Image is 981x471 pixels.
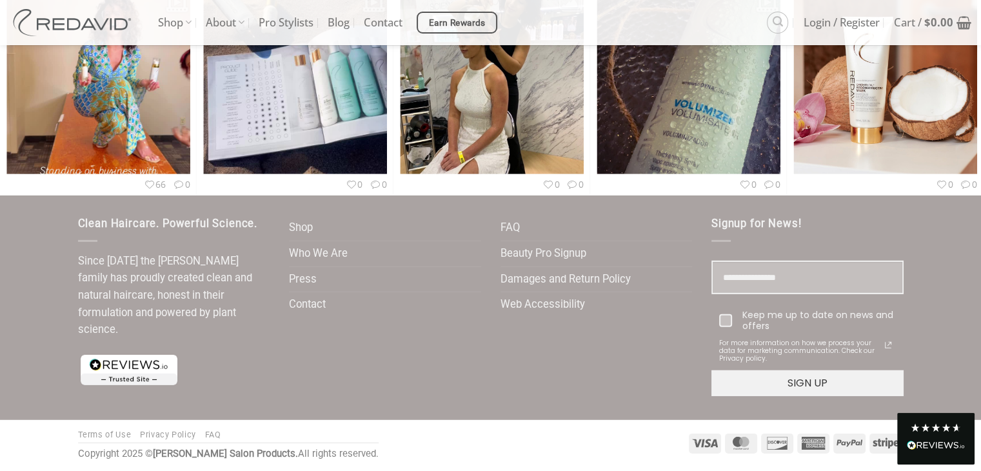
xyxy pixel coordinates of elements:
[880,337,896,353] a: Read our Privacy Policy
[289,292,326,317] a: Contact
[924,15,931,30] span: $
[143,178,166,190] span: 66
[880,337,896,353] svg: link icon
[959,178,977,190] span: 0
[711,370,904,396] button: SIGN UP
[742,310,896,332] div: Keep me up to date on news and offers
[205,430,221,439] a: FAQ
[762,178,780,190] span: 0
[78,446,379,462] div: Copyright 2025 © All rights reserved.
[500,215,520,241] a: FAQ
[711,261,904,295] input: Email field
[738,178,757,190] span: 0
[289,241,348,266] a: Who We Are
[10,9,139,36] img: REDAVID Salon Products | United States
[924,15,953,30] bdi: 0.00
[78,352,180,388] img: reviews-trust-logo-1.png
[172,178,190,190] span: 0
[767,12,788,33] a: Search
[894,6,953,39] span: Cart /
[897,413,975,465] div: Read All Reviews
[153,448,298,459] strong: [PERSON_NAME] Salon Products.
[78,217,257,230] span: Clean Haircare. Powerful Science.
[289,215,313,241] a: Shop
[140,430,196,439] a: Privacy Policy
[935,178,953,190] span: 0
[542,178,560,190] span: 0
[907,438,965,455] div: Read All Reviews
[500,241,586,266] a: Beauty Pro Signup
[804,6,880,39] span: Login / Register
[417,12,497,34] a: Earn Rewards
[369,178,387,190] span: 0
[500,292,585,317] a: Web Accessibility
[566,178,584,190] span: 0
[429,16,486,30] span: Earn Rewards
[907,441,965,450] img: REVIEWS.io
[500,267,631,292] a: Damages and Return Policy
[289,267,317,292] a: Press
[719,339,880,363] span: For more information on how we process your data for marketing communication. Check our Privacy p...
[711,217,801,230] span: Signup for News!
[78,430,132,439] a: Terms of Use
[910,423,962,433] div: 4.8 Stars
[345,178,363,190] span: 0
[78,253,270,339] p: Since [DATE] the [PERSON_NAME] family has proudly created clean and natural haircare, honest in t...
